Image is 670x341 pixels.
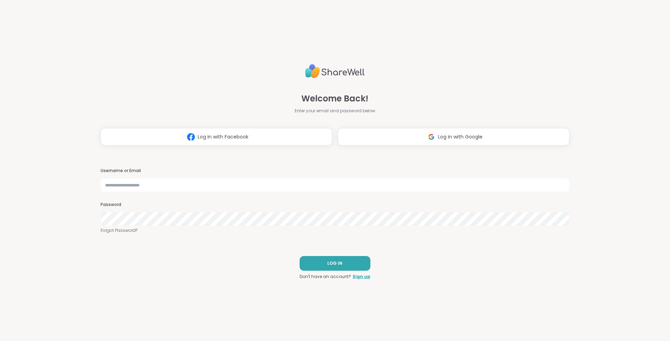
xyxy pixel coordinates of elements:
img: ShareWell Logo [305,61,365,81]
a: Sign up [353,273,370,280]
button: LOG IN [300,256,370,271]
span: Enter your email and password below [295,108,375,114]
span: Log in with Facebook [198,133,248,141]
h3: Password [101,202,569,208]
img: ShareWell Logomark [184,130,198,143]
span: Log in with Google [438,133,483,141]
h3: Username or Email [101,168,569,174]
img: ShareWell Logomark [425,130,438,143]
button: Log in with Google [338,128,569,145]
span: Don't have an account? [300,273,351,280]
span: Welcome Back! [301,92,368,105]
span: LOG IN [327,260,342,267]
a: Forgot Password? [101,227,569,234]
button: Log in with Facebook [101,128,332,145]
